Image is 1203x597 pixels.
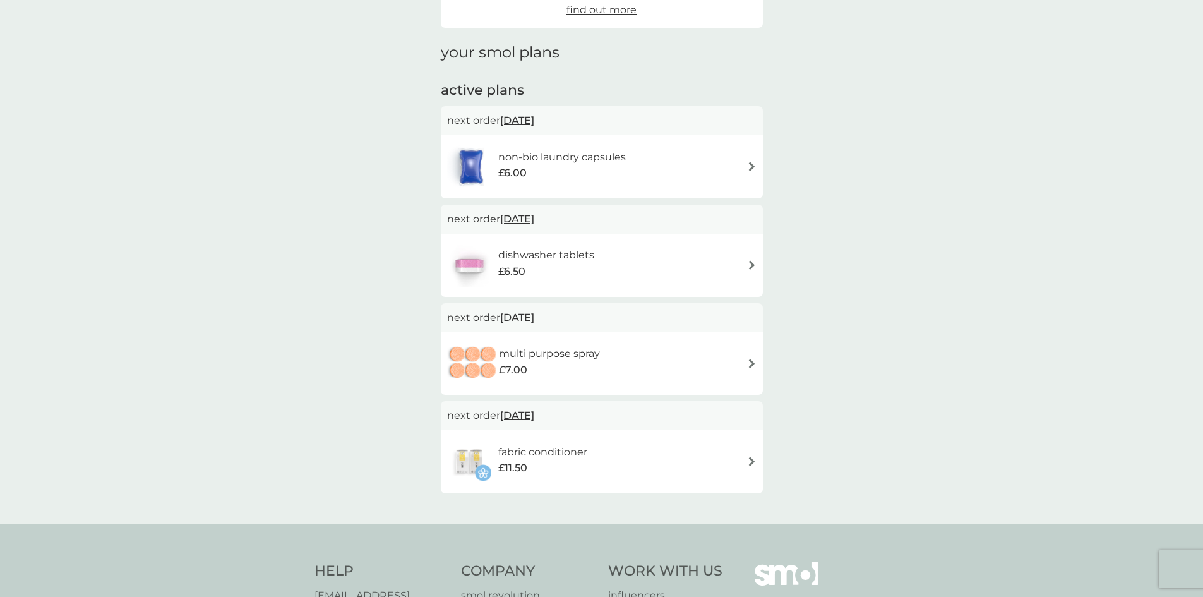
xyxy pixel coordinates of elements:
h4: Work With Us [608,562,722,581]
span: [DATE] [500,207,534,231]
img: dishwasher tablets [447,243,491,287]
img: non-bio laundry capsules [447,145,495,189]
a: find out more [566,2,637,18]
span: £6.50 [498,263,525,280]
span: £7.00 [499,362,527,378]
span: [DATE] [500,108,534,133]
img: arrow right [747,260,757,270]
img: arrow right [747,359,757,368]
h6: non-bio laundry capsules [498,149,626,166]
span: find out more [566,4,637,16]
h6: dishwasher tablets [498,247,594,263]
h6: multi purpose spray [499,346,600,362]
p: next order [447,211,757,227]
span: [DATE] [500,403,534,428]
p: next order [447,112,757,129]
img: arrow right [747,457,757,466]
h4: Help [314,562,449,581]
img: fabric conditioner [447,440,491,484]
p: next order [447,407,757,424]
p: next order [447,310,757,326]
img: multi purpose spray [447,341,499,385]
span: £6.00 [498,165,527,181]
span: £11.50 [498,460,527,476]
h6: fabric conditioner [498,444,587,461]
h2: active plans [441,81,763,100]
h1: your smol plans [441,44,763,62]
span: [DATE] [500,305,534,330]
img: arrow right [747,162,757,171]
h4: Company [461,562,596,581]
